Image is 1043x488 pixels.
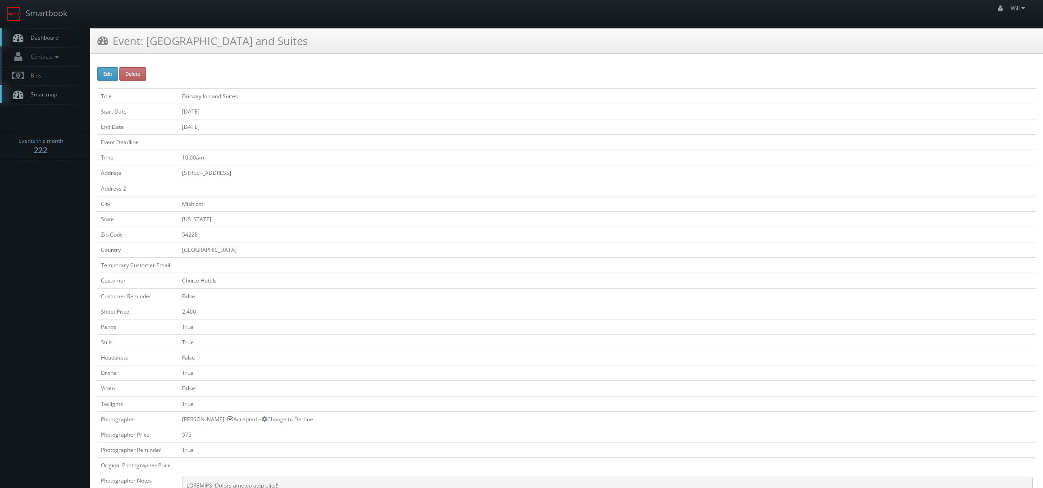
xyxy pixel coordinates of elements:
[178,442,1036,457] td: True
[97,258,178,273] td: Temporary Customer Email
[178,427,1036,442] td: 575
[97,196,178,211] td: City
[26,91,57,98] span: Smartmap
[97,288,178,304] td: Customer Reminder
[178,211,1036,227] td: [US_STATE]
[97,273,178,288] td: Customer
[26,53,61,60] span: Contacts
[97,350,178,365] td: Headshots
[97,365,178,381] td: Drone
[97,242,178,258] td: Country
[178,288,1036,304] td: False
[97,165,178,181] td: Address
[178,319,1036,334] td: True
[178,196,1036,211] td: Mishicot
[178,334,1036,350] td: True
[1011,5,1028,12] span: Will
[178,119,1036,134] td: [DATE]
[178,104,1036,119] td: [DATE]
[97,319,178,334] td: Panos
[97,33,308,49] h3: Event: [GEOGRAPHIC_DATA] and Suites
[178,411,1036,427] td: [PERSON_NAME] - Accepted --
[97,396,178,411] td: Twilights
[178,227,1036,242] td: 54228
[178,350,1036,365] td: False
[97,88,178,104] td: Title
[262,415,313,423] a: Change to Decline
[178,273,1036,288] td: Choice Hotels
[97,227,178,242] td: Zip Code
[97,119,178,134] td: End Date
[97,304,178,319] td: Shoot Price
[97,334,178,350] td: Stills
[178,304,1036,319] td: 2,400
[18,137,63,146] span: Events this month
[97,135,178,150] td: Event Deadline
[178,165,1036,181] td: [STREET_ADDRESS]
[178,396,1036,411] td: True
[119,67,146,81] button: Delete
[178,381,1036,396] td: False
[97,411,178,427] td: Photographer
[97,181,178,196] td: Address 2
[26,72,41,79] span: Bids
[97,104,178,119] td: Start Date
[97,442,178,457] td: Photographer Reminder
[178,365,1036,381] td: True
[34,145,47,155] strong: 222
[97,67,118,81] button: Edit
[178,242,1036,258] td: [GEOGRAPHIC_DATA]
[97,427,178,442] td: Photographer Price
[97,381,178,396] td: Video
[26,34,59,41] span: Dashboard
[7,7,21,21] img: smartbook-logo.png
[178,150,1036,165] td: 10:00am
[97,211,178,227] td: State
[97,150,178,165] td: Time
[97,458,178,473] td: Original Photographer Price
[178,88,1036,104] td: Fairway Inn and Suites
